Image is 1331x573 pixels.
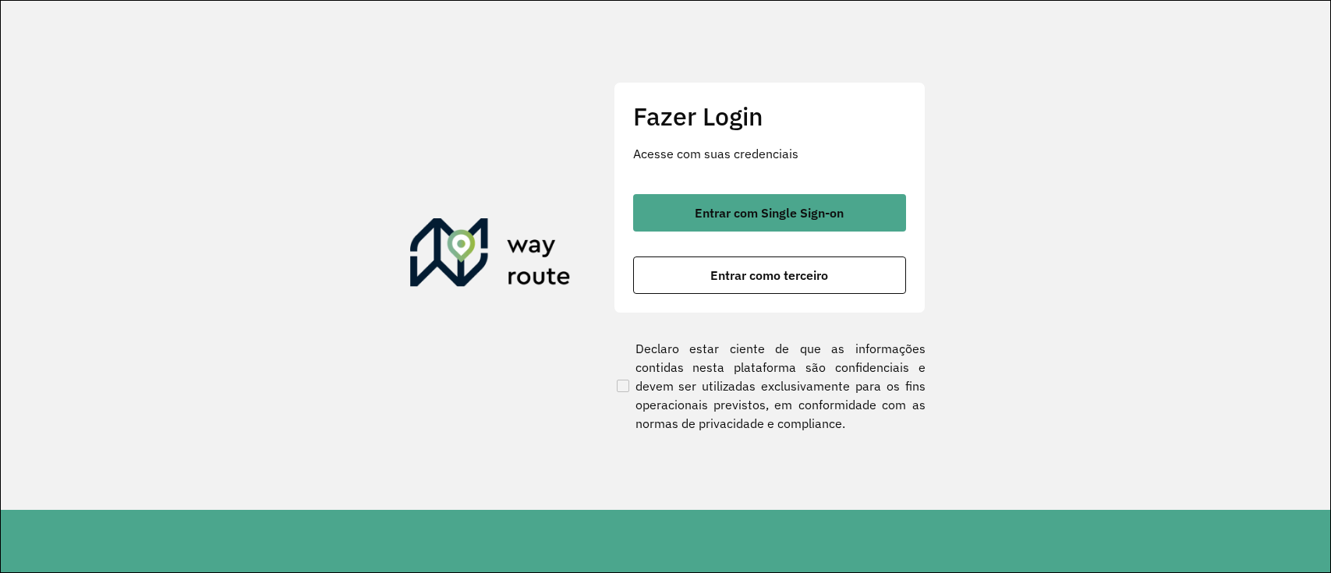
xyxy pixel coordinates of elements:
[695,207,844,219] span: Entrar com Single Sign-on
[633,101,906,131] h2: Fazer Login
[710,269,828,281] span: Entrar como terceiro
[614,339,926,433] label: Declaro estar ciente de que as informações contidas nesta plataforma são confidenciais e devem se...
[633,144,906,163] p: Acesse com suas credenciais
[633,256,906,294] button: button
[410,218,571,293] img: Roteirizador AmbevTech
[633,194,906,232] button: button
